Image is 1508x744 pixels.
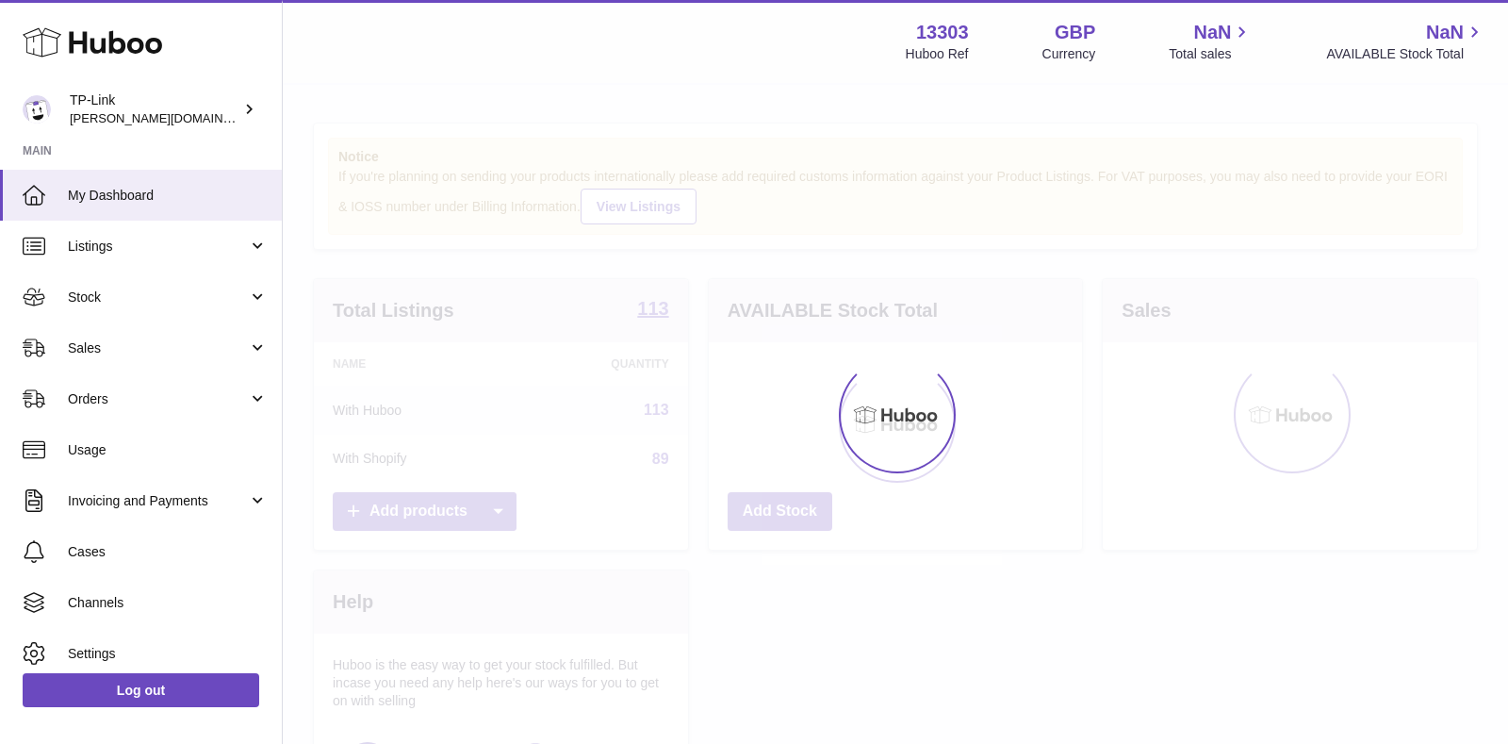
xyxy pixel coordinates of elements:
[68,238,248,256] span: Listings
[1326,45,1485,63] span: AVAILABLE Stock Total
[70,110,476,125] span: [PERSON_NAME][DOMAIN_NAME][EMAIL_ADDRESS][DOMAIN_NAME]
[68,289,248,306] span: Stock
[68,594,268,612] span: Channels
[916,20,969,45] strong: 13303
[906,45,969,63] div: Huboo Ref
[1193,20,1231,45] span: NaN
[1042,45,1096,63] div: Currency
[1169,20,1253,63] a: NaN Total sales
[23,673,259,707] a: Log out
[68,543,268,561] span: Cases
[1326,20,1485,63] a: NaN AVAILABLE Stock Total
[1055,20,1095,45] strong: GBP
[68,441,268,459] span: Usage
[68,339,248,357] span: Sales
[1169,45,1253,63] span: Total sales
[1426,20,1464,45] span: NaN
[68,390,248,408] span: Orders
[23,95,51,124] img: susie.li@tp-link.com
[68,187,268,205] span: My Dashboard
[70,91,239,127] div: TP-Link
[68,645,268,663] span: Settings
[68,492,248,510] span: Invoicing and Payments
